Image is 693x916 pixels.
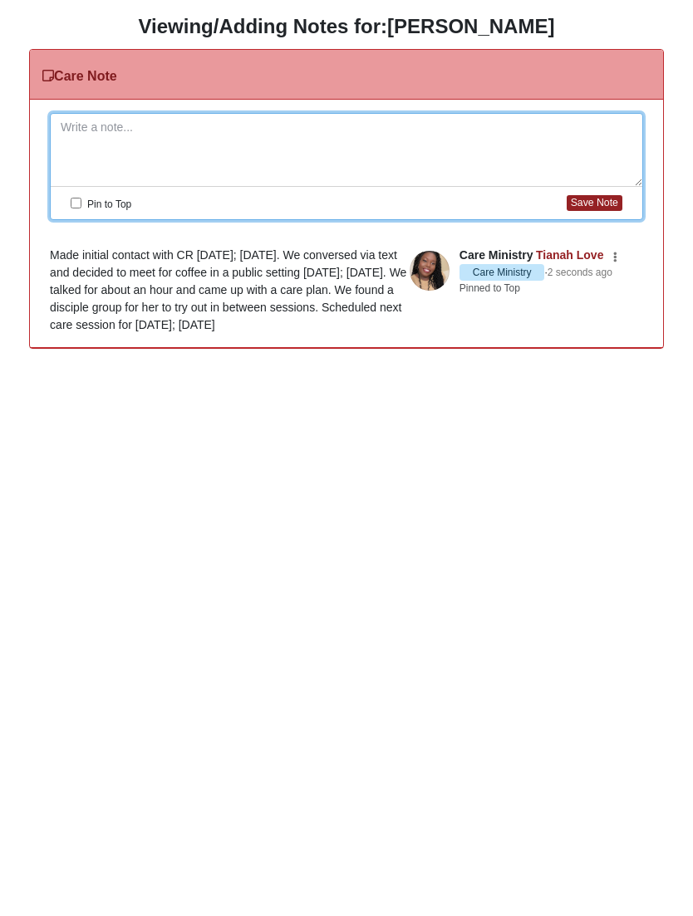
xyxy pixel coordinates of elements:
[50,247,643,334] div: Made initial contact with CR [DATE]; [DATE]. We conversed via text and decided to meet for coffee...
[42,68,117,84] h3: Care Note
[71,198,81,208] input: Pin to Top
[567,195,622,211] button: Save Note
[548,267,612,278] time: October 6, 2025, 4:00 PM
[460,264,548,281] span: ·
[460,264,545,281] span: Care Ministry
[548,265,612,280] a: 2 seconds ago
[387,15,554,37] strong: [PERSON_NAME]
[460,248,533,262] span: Care Ministry
[536,248,603,262] a: Tianah Love
[460,281,612,296] div: Pinned to Top
[410,251,450,291] img: Tianah Love
[12,15,681,39] h3: Viewing/Adding Notes for:
[87,198,131,210] span: Pin to Top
